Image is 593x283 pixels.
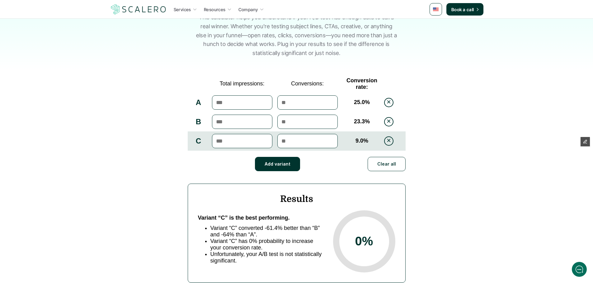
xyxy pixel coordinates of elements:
[340,93,384,112] td: 25.0 %
[52,217,79,221] span: We run on Gist
[446,3,483,16] a: Book a call
[210,251,322,264] span: Unfortunately, your A/B test is not statistically significant.
[10,82,115,95] button: New conversation
[198,194,395,204] h4: Results
[110,4,167,15] a: Scalero company logo
[188,131,209,151] td: C
[209,75,275,93] td: Total impressions:
[210,225,320,238] span: Variant “C” converted -61.4% better than “B” and -64% than “A”.
[188,112,209,131] td: B
[255,157,300,171] button: Add variant
[451,6,474,13] p: Book a call
[9,41,115,71] h2: Let us know if we can help with lifecycle marketing.
[198,215,290,221] span: Variant “C” is the best performing.
[195,13,398,58] p: This calculator helps you understand if your A/B test has enough data to call a real winner. Whet...
[340,75,384,93] td: Conversion rate:
[581,137,590,146] button: Edit Framer Content
[9,30,115,40] h1: Hi! Welcome to [GEOGRAPHIC_DATA].
[368,157,406,171] button: Clear all
[572,262,587,277] iframe: gist-messenger-bubble-iframe
[110,3,167,15] img: Scalero company logo
[238,6,258,13] p: Company
[174,6,191,13] p: Services
[204,6,226,13] p: Resources
[340,131,384,151] td: 9.0 %
[340,112,384,131] td: 23.3 %
[210,238,313,251] span: Variant “C” has 0% probability to increase your conversion rate.
[355,234,373,248] span: 0 %
[188,93,209,112] td: A
[40,86,75,91] span: New conversation
[275,75,340,93] td: Conversions:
